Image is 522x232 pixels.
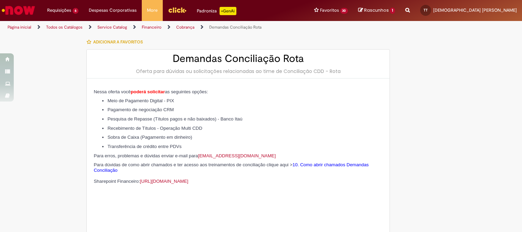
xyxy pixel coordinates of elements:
span: Nessa oferta você [94,89,130,94]
span: [DEMOGRAPHIC_DATA] [PERSON_NAME] [433,7,517,13]
a: Financeiro [142,24,161,30]
a: [EMAIL_ADDRESS][DOMAIN_NAME] [198,153,276,158]
a: Todos os Catálogos [46,24,83,30]
span: poderá solicitar [131,89,165,94]
div: Oferta para dúvidas ou solicitações relacionadas ao time de Conciliação CDD - Rota [94,68,383,75]
span: Favoritos [320,7,339,14]
p: +GenAi [220,7,236,15]
span: Rascunhos [364,7,389,13]
span: TT [424,8,428,12]
img: click_logo_yellow_360x200.png [168,5,187,15]
span: Despesas Corporativas [89,7,137,14]
a: [URL][DOMAIN_NAME] [140,179,189,184]
span: More [147,7,158,14]
div: Padroniza [197,7,236,15]
img: ServiceNow [1,3,36,17]
span: Recebimento de Títulos - Operação Multi CDD [107,126,202,131]
a: Service Catalog [97,24,127,30]
span: 6 [73,8,78,14]
span: as seguintes opções: [165,89,208,94]
a: Rascunhos [358,7,395,14]
a: Demandas Conciliação Rota [209,24,262,30]
a: 10. Como abrir chamados Demandas Conciliação [94,162,369,173]
span: 1 [390,8,395,14]
button: Adicionar a Favoritos [86,35,147,49]
span: Pagamento de negociação CRM [107,107,174,112]
span: Transferência de crédito entre PDVs [107,144,181,149]
a: Página inicial [8,24,31,30]
span: Meio de Pagamento Digital - PIX [107,98,174,103]
a: Cobrança [176,24,194,30]
span: Sobra de Caixa (Pagamento em dinheiro) [107,135,192,140]
ul: Trilhas de página [5,21,343,34]
span: Para dúvidas de como abrir chamados e ter acesso aos treinamentos de conciliação clique aqui > Sh... [94,162,369,184]
span: 30 [340,8,348,14]
span: Adicionar a Favoritos [93,39,143,45]
span: Pesquisa de Repasse (Títulos pagos e não baixados) - Banco Itaú [107,116,242,122]
span: Requisições [47,7,71,14]
h2: Demandas Conciliação Rota [94,53,383,64]
span: Para erros, problemas e dúvidas enviar e-mail para [94,153,276,158]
